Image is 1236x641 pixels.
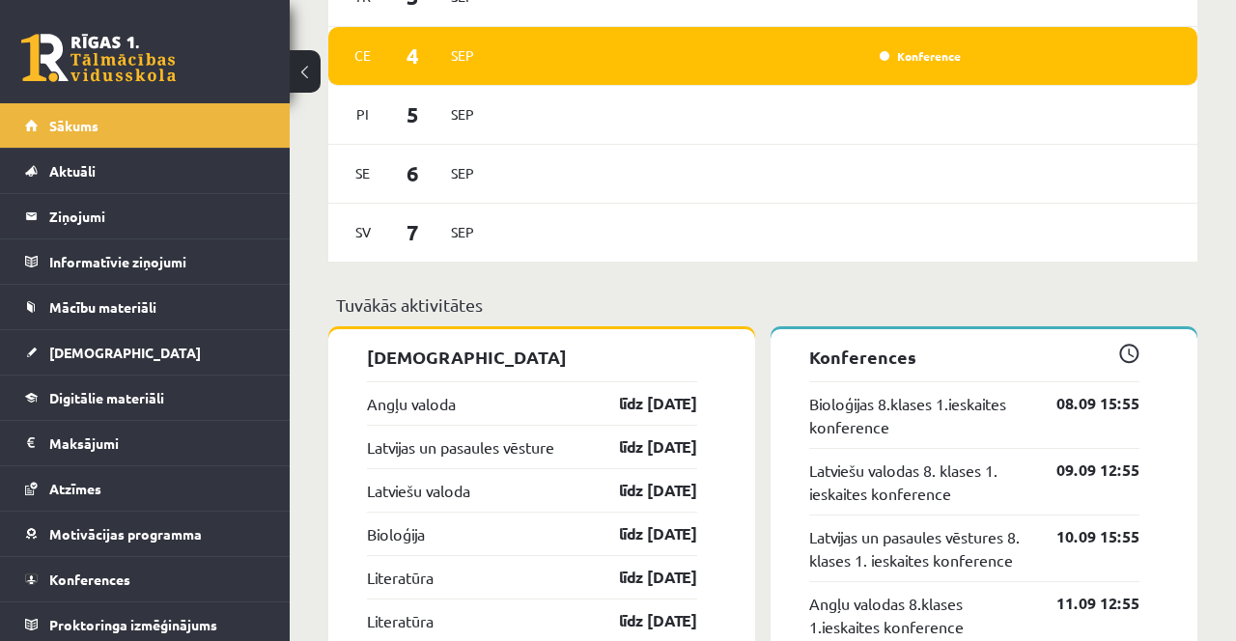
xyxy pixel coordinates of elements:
a: Atzīmes [25,466,266,511]
legend: Maksājumi [49,421,266,465]
p: Tuvākās aktivitātes [336,292,1190,318]
span: Proktoringa izmēģinājums [49,616,217,633]
a: 08.09 15:55 [1027,392,1139,415]
span: Digitālie materiāli [49,389,164,406]
a: [DEMOGRAPHIC_DATA] [25,330,266,375]
a: 10.09 15:55 [1027,525,1139,548]
a: Motivācijas programma [25,512,266,556]
a: Aktuāli [25,149,266,193]
a: Konferences [25,557,266,601]
a: Latvijas un pasaules vēsture [367,435,554,459]
a: līdz [DATE] [585,566,697,589]
a: Rīgas 1. Tālmācības vidusskola [21,34,176,82]
span: Aktuāli [49,162,96,180]
span: Sākums [49,117,98,134]
p: Konferences [809,344,1139,370]
a: līdz [DATE] [585,392,697,415]
span: Pi [343,99,383,129]
a: līdz [DATE] [585,479,697,502]
a: līdz [DATE] [585,435,697,459]
span: Konferences [49,571,130,588]
span: 6 [383,157,443,189]
p: [DEMOGRAPHIC_DATA] [367,344,697,370]
span: Atzīmes [49,480,101,497]
span: Sep [442,158,483,188]
a: Sākums [25,103,266,148]
a: Konference [880,48,961,64]
legend: Informatīvie ziņojumi [49,239,266,284]
span: Sep [442,41,483,70]
span: Sep [442,217,483,247]
a: Latviešu valodas 8. klases 1. ieskaites konference [809,459,1027,505]
span: Ce [343,41,383,70]
a: Informatīvie ziņojumi [25,239,266,284]
span: Sv [343,217,383,247]
a: Literatūra [367,566,434,589]
a: Digitālie materiāli [25,376,266,420]
span: Mācību materiāli [49,298,156,316]
a: Latviešu valoda [367,479,470,502]
a: līdz [DATE] [585,522,697,545]
a: Latvijas un pasaules vēstures 8. klases 1. ieskaites konference [809,525,1027,571]
a: Angļu valoda [367,392,456,415]
a: Bioloģijas 8.klases 1.ieskaites konference [809,392,1027,438]
a: Maksājumi [25,421,266,465]
a: līdz [DATE] [585,609,697,632]
span: 7 [383,216,443,248]
legend: Ziņojumi [49,194,266,238]
a: 11.09 12:55 [1027,592,1139,615]
a: 09.09 12:55 [1027,459,1139,482]
a: Literatūra [367,609,434,632]
a: Mācību materiāli [25,285,266,329]
a: Bioloģija [367,522,425,545]
a: Angļu valodas 8.klases 1.ieskaites konference [809,592,1027,638]
span: Sep [442,99,483,129]
span: 5 [383,98,443,130]
span: 4 [383,40,443,71]
span: Se [343,158,383,188]
a: Ziņojumi [25,194,266,238]
span: [DEMOGRAPHIC_DATA] [49,344,201,361]
span: Motivācijas programma [49,525,202,543]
